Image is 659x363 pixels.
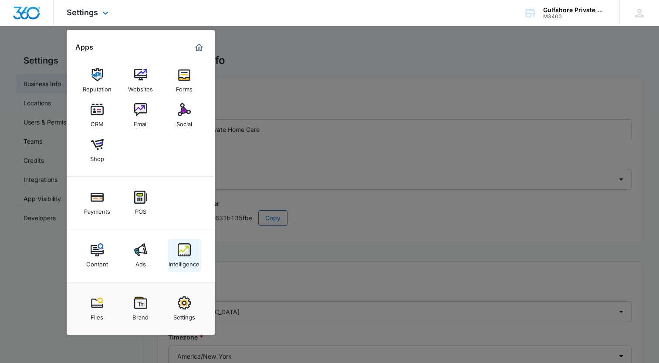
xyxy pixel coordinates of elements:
a: Forms [168,64,201,97]
div: account name [543,7,607,13]
a: Ads [124,239,157,272]
a: Websites [124,64,157,97]
a: Marketing 360® Dashboard [192,40,206,54]
div: POS [135,204,146,215]
a: Email [124,99,157,132]
div: Intelligence [169,256,199,268]
div: Files [91,309,103,321]
div: Reputation [83,81,112,93]
a: Brand [124,292,157,325]
div: Social [176,116,192,128]
div: Brand [132,309,149,321]
a: Content [81,239,114,272]
a: Intelligence [168,239,201,272]
a: Files [81,292,114,325]
div: Email [134,116,148,128]
h2: Apps [75,43,93,51]
div: Ads [135,256,146,268]
div: Shop [90,151,104,162]
a: Payments [81,186,114,219]
a: Settings [168,292,201,325]
div: Forms [176,81,193,93]
div: CRM [91,116,104,128]
div: Websites [128,81,153,93]
a: Social [168,99,201,132]
a: POS [124,186,157,219]
div: Payments [84,204,110,215]
div: Settings [173,309,195,321]
span: Settings [67,8,98,17]
div: account id [543,13,607,20]
a: CRM [81,99,114,132]
a: Shop [81,134,114,167]
a: Reputation [81,64,114,97]
div: Content [86,256,108,268]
